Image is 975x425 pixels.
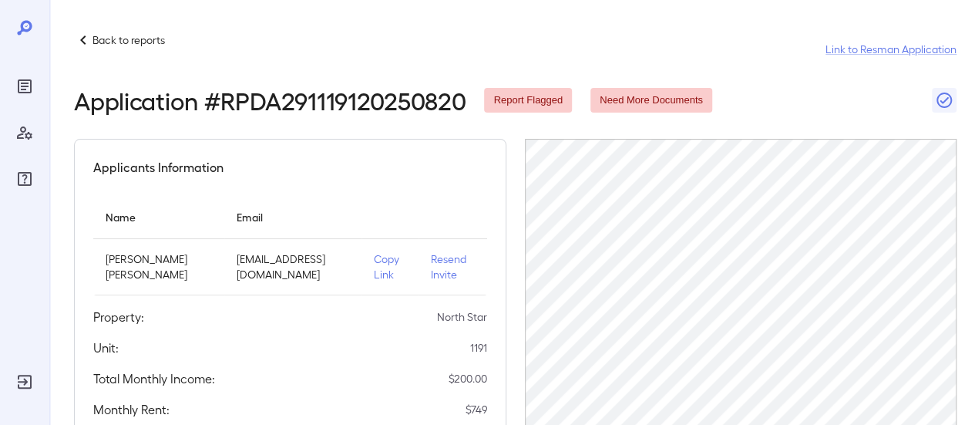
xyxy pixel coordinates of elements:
p: 1191 [470,340,487,356]
p: $ 200.00 [449,371,487,386]
p: Copy Link [374,251,405,282]
div: FAQ [12,167,37,191]
span: Need More Documents [590,93,712,108]
h5: Applicants Information [93,158,224,177]
h5: Unit: [93,339,119,357]
h5: Total Monthly Income: [93,369,215,388]
p: [PERSON_NAME] [PERSON_NAME] [106,251,212,282]
p: North Star [437,309,487,325]
div: Reports [12,74,37,99]
p: [EMAIL_ADDRESS][DOMAIN_NAME] [237,251,349,282]
p: Resend Invite [431,251,475,282]
p: Back to reports [92,32,165,48]
table: simple table [93,195,487,295]
p: $ 749 [466,402,487,417]
div: Manage Users [12,120,37,145]
span: Report Flagged [484,93,572,108]
button: Close Report [932,88,957,113]
th: Email [224,195,361,239]
h5: Property: [93,308,144,326]
th: Name [93,195,224,239]
div: Log Out [12,369,37,394]
h5: Monthly Rent: [93,400,170,419]
a: Link to Resman Application [825,42,957,57]
h2: Application # RPDA291119120250820 [74,86,466,114]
